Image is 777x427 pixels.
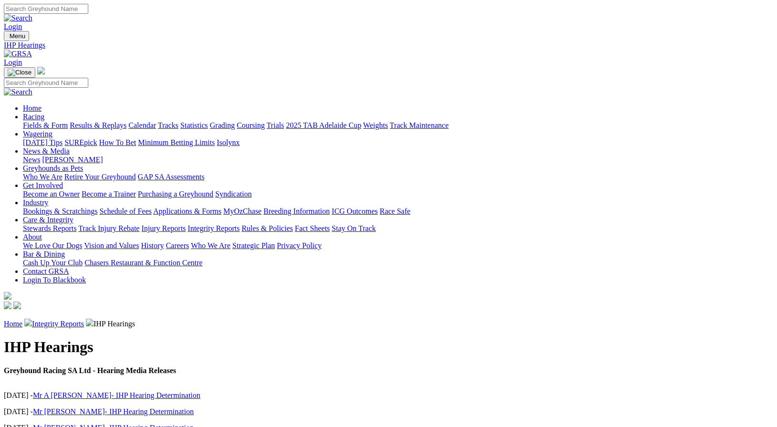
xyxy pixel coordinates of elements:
a: Care & Integrity [23,216,73,224]
a: Login [4,58,22,66]
a: Weights [363,121,388,129]
a: Who We Are [191,241,231,250]
a: Who We Are [23,173,63,181]
a: Integrity Reports [188,224,240,232]
input: Search [4,4,88,14]
a: Get Involved [23,181,63,189]
div: Greyhounds as Pets [23,173,773,181]
a: We Love Our Dogs [23,241,82,250]
p: IHP Hearings [4,319,773,328]
a: Schedule of Fees [99,207,151,215]
a: Injury Reports [141,224,186,232]
a: Results & Replays [70,121,126,129]
div: Care & Integrity [23,224,773,233]
img: logo-grsa-white.png [4,292,11,300]
a: GAP SA Assessments [138,173,205,181]
a: ICG Outcomes [332,207,378,215]
a: Integrity Reports [32,320,84,328]
a: History [141,241,164,250]
a: Vision and Values [84,241,139,250]
a: Wagering [23,130,52,138]
a: How To Bet [99,138,136,146]
span: Menu [10,32,25,40]
a: Trials [266,121,284,129]
img: logo-grsa-white.png [37,67,45,74]
a: About [23,233,42,241]
p: [DATE] - [4,407,773,416]
a: Home [4,320,22,328]
div: Wagering [23,138,773,147]
div: About [23,241,773,250]
a: Breeding Information [263,207,330,215]
a: Isolynx [217,138,240,146]
a: Greyhounds as Pets [23,164,83,172]
a: Become a Trainer [82,190,136,198]
a: MyOzChase [223,207,262,215]
a: Fields & Form [23,121,68,129]
p: [DATE] - [4,391,773,400]
a: Racing [23,113,44,121]
a: Minimum Betting Limits [138,138,215,146]
a: Login To Blackbook [23,276,86,284]
a: Strategic Plan [232,241,275,250]
a: Mr A [PERSON_NAME]- IHP Hearing Determination [33,391,200,399]
a: Track Maintenance [390,121,449,129]
a: News [23,156,40,164]
a: Fact Sheets [295,224,330,232]
a: [PERSON_NAME] [42,156,103,164]
a: Applications & Forms [153,207,221,215]
h1: IHP Hearings [4,338,773,356]
img: chevron-right.svg [86,319,94,326]
a: Chasers Restaurant & Function Centre [84,259,202,267]
a: Bar & Dining [23,250,65,258]
img: Close [8,69,31,76]
a: Contact GRSA [23,267,69,275]
a: Statistics [180,121,208,129]
a: Stay On Track [332,224,376,232]
a: Stewards Reports [23,224,76,232]
a: Bookings & Scratchings [23,207,97,215]
a: [DATE] Tips [23,138,63,146]
img: Search [4,14,32,22]
a: Privacy Policy [277,241,322,250]
a: Login [4,22,22,31]
a: Careers [166,241,189,250]
div: Bar & Dining [23,259,773,267]
div: Racing [23,121,773,130]
button: Toggle navigation [4,67,35,78]
a: Mr [PERSON_NAME]- IHP Hearing Determination [33,407,194,416]
button: Toggle navigation [4,31,29,41]
a: Grading [210,121,235,129]
img: twitter.svg [13,302,21,309]
a: Tracks [158,121,178,129]
a: Cash Up Your Club [23,259,83,267]
a: Rules & Policies [241,224,293,232]
a: Purchasing a Greyhound [138,190,213,198]
a: Retire Your Greyhound [64,173,136,181]
img: Search [4,88,32,96]
img: GRSA [4,50,32,58]
a: 2025 TAB Adelaide Cup [286,121,361,129]
a: IHP Hearings [4,41,773,50]
input: Search [4,78,88,88]
a: Calendar [128,121,156,129]
img: facebook.svg [4,302,11,309]
div: Get Involved [23,190,773,198]
img: chevron-right.svg [24,319,32,326]
strong: Greyhound Racing SA Ltd - Hearing Media Releases [4,366,176,375]
a: Coursing [237,121,265,129]
a: Syndication [215,190,252,198]
a: Race Safe [379,207,410,215]
a: SUREpick [64,138,97,146]
div: News & Media [23,156,773,164]
a: Home [23,104,42,112]
a: Become an Owner [23,190,80,198]
a: Industry [23,198,48,207]
a: Track Injury Rebate [78,224,139,232]
div: Industry [23,207,773,216]
a: News & Media [23,147,70,155]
